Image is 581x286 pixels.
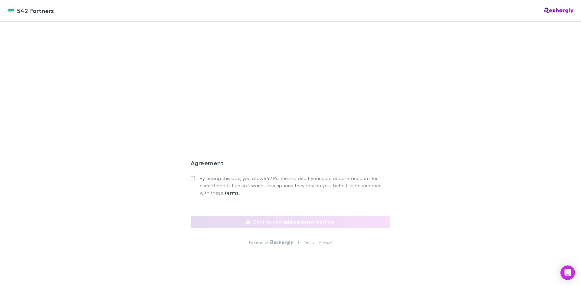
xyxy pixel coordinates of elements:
strong: terms [225,190,239,196]
span: 542 Partners [17,6,54,15]
img: Rechargly Logo [544,8,574,14]
div: Open Intercom Messenger [560,265,575,280]
span: By ticking this box, you allow 542 Partners to debit your card or bank account for current and fu... [200,175,390,196]
img: 542 Partners's Logo [7,7,15,14]
a: Terms [304,240,314,245]
h3: Agreement [191,159,390,169]
p: Powered by [249,240,270,245]
a: Privacy [319,240,332,245]
img: Rechargly Logo [270,240,293,245]
button: Confirm and add payment method [191,216,390,228]
p: | [298,240,299,245]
